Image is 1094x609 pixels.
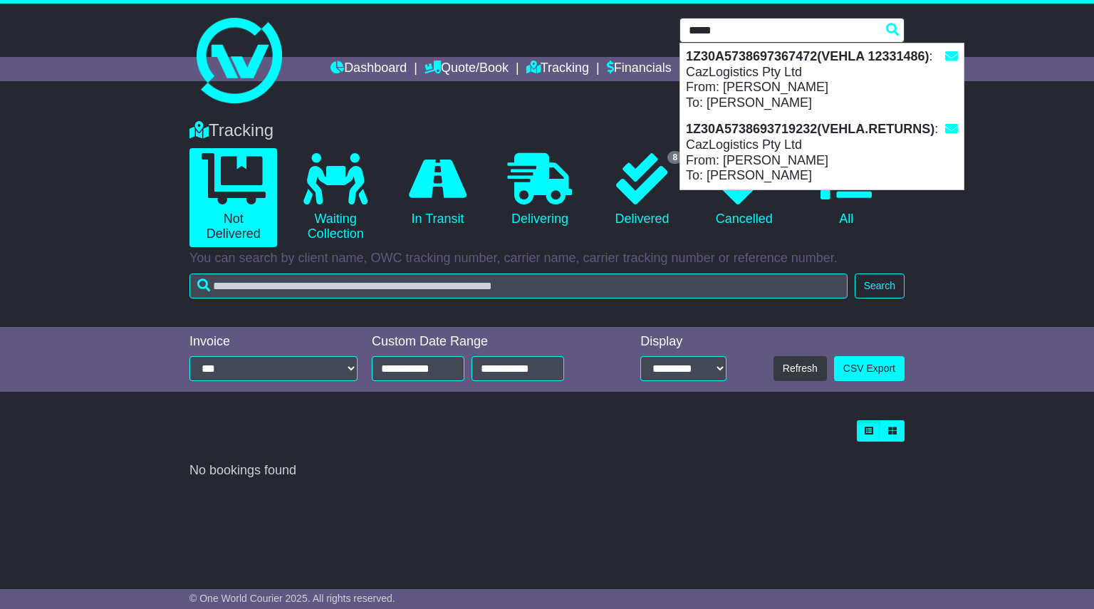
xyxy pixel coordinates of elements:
div: : CazLogistics Pty Ltd From: [PERSON_NAME] To: [PERSON_NAME] [680,116,964,189]
div: : CazLogistics Pty Ltd From: [PERSON_NAME] To: [PERSON_NAME] [680,43,964,116]
div: Custom Date Range [372,334,600,350]
a: Delivering [496,148,583,232]
div: No bookings found [189,463,905,479]
a: CSV Export [834,356,905,381]
p: You can search by client name, OWC tracking number, carrier name, carrier tracking number or refe... [189,251,905,266]
a: Financials [607,57,672,81]
a: Waiting Collection [291,148,379,247]
span: 8 [667,151,682,164]
div: Tracking [182,120,912,141]
a: Quote/Book [424,57,509,81]
a: Tracking [526,57,589,81]
a: In Transit [394,148,481,232]
strong: 1Z30A5738693719232(VEHLA.RETURNS) [686,122,934,136]
a: 8 Delivered [598,148,686,232]
strong: 1Z30A5738697367472(VEHLA 12331486) [686,49,929,63]
div: Invoice [189,334,358,350]
button: Search [855,274,905,298]
span: © One World Courier 2025. All rights reserved. [189,593,395,604]
div: Display [640,334,726,350]
a: Not Delivered [189,148,277,247]
a: Dashboard [330,57,407,81]
button: Refresh [773,356,827,381]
